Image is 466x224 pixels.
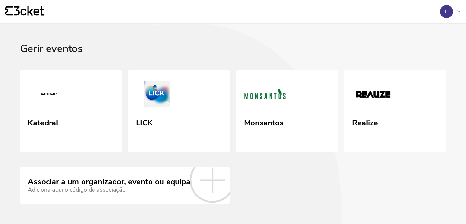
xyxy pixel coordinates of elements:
[128,70,230,153] a: LICK LICK
[344,70,446,153] a: Realize Realize
[20,70,122,153] a: Katedral Katedral
[28,116,58,128] div: Katedral
[136,116,153,128] div: LICK
[28,81,70,110] img: Katedral
[352,81,394,110] img: Realize
[5,6,44,17] a: {' '}
[20,167,230,203] a: Associar a um organizador, evento ou equipa Adiciona aqui o código de associação
[244,81,286,110] img: Monsantos
[28,177,190,187] div: Associar a um organizador, evento ou equipa
[352,116,378,128] div: Realize
[5,6,13,16] g: {' '}
[445,9,449,14] div: H
[244,116,283,128] div: Monsantos
[136,81,178,110] img: LICK
[236,70,338,153] a: Monsantos Monsantos
[28,187,190,193] div: Adiciona aqui o código de associação
[20,43,446,70] div: Gerir eventos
